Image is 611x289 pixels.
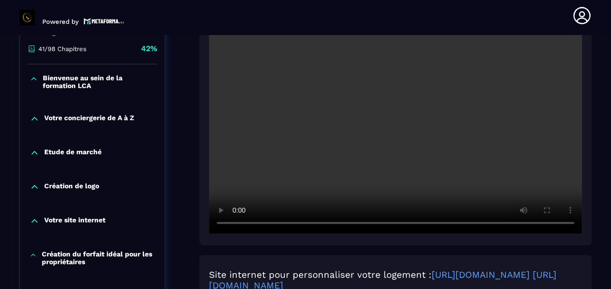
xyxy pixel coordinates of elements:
p: Etude de marché [44,148,102,158]
img: logo-branding [19,10,35,25]
a: [URL][DOMAIN_NAME] [432,270,530,280]
p: Création de logo [44,182,99,192]
p: Votre site internet [44,216,105,226]
p: Bienvenue au sein de la formation LCA [43,74,155,90]
img: logo [84,17,124,25]
p: Powered by [42,18,79,25]
p: 41/98 Chapitres [38,45,87,53]
p: Votre conciergerie de A à Z [44,114,134,124]
p: Création du forfait idéal pour les propriétaires [42,250,155,266]
p: 42% [141,43,157,54]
